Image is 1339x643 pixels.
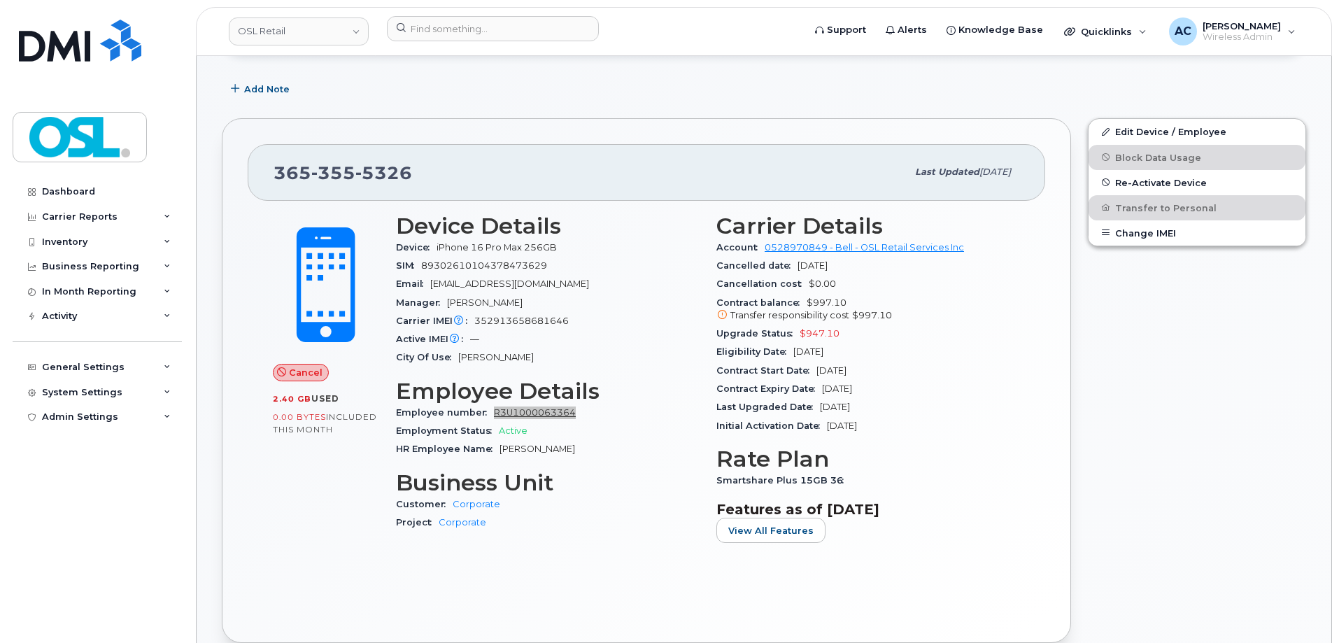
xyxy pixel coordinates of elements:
[827,421,857,431] span: [DATE]
[816,365,846,376] span: [DATE]
[396,260,421,271] span: SIM
[311,162,355,183] span: 355
[716,297,1020,323] span: $997.10
[716,328,800,339] span: Upgrade Status
[396,444,500,454] span: HR Employee Name
[716,518,826,543] button: View All Features
[273,394,311,404] span: 2.40 GB
[958,23,1043,37] span: Knowledge Base
[1115,177,1207,188] span: Re-Activate Device
[716,242,765,253] span: Account
[820,402,850,412] span: [DATE]
[396,407,494,418] span: Employee number
[447,297,523,308] span: [PERSON_NAME]
[396,499,453,509] span: Customer
[396,278,430,289] span: Email
[852,310,892,320] span: $997.10
[716,475,851,486] span: Smartshare Plus 15GB 36
[716,278,809,289] span: Cancellation cost
[1175,23,1191,40] span: AC
[387,16,599,41] input: Find something...
[355,162,412,183] span: 5326
[430,278,589,289] span: [EMAIL_ADDRESS][DOMAIN_NAME]
[730,310,849,320] span: Transfer responsibility cost
[396,352,458,362] span: City Of Use
[716,421,827,431] span: Initial Activation Date
[793,346,823,357] span: [DATE]
[273,412,326,422] span: 0.00 Bytes
[1054,17,1156,45] div: Quicklinks
[765,242,964,253] a: 0528970849 - Bell - OSL Retail Services Inc
[470,334,479,344] span: —
[289,366,323,379] span: Cancel
[421,260,547,271] span: 89302610104378473629
[716,365,816,376] span: Contract Start Date
[494,407,576,418] a: R3U1000063364
[396,379,700,404] h3: Employee Details
[800,328,839,339] span: $947.10
[437,242,557,253] span: iPhone 16 Pro Max 256GB
[499,425,527,436] span: Active
[396,242,437,253] span: Device
[311,393,339,404] span: used
[805,16,876,44] a: Support
[273,411,377,434] span: included this month
[1089,220,1305,246] button: Change IMEI
[396,334,470,344] span: Active IMEI
[809,278,836,289] span: $0.00
[798,260,828,271] span: [DATE]
[716,383,822,394] span: Contract Expiry Date
[716,260,798,271] span: Cancelled date
[1203,31,1281,43] span: Wireless Admin
[396,316,474,326] span: Carrier IMEI
[396,297,447,308] span: Manager
[716,346,793,357] span: Eligibility Date
[822,383,852,394] span: [DATE]
[876,16,937,44] a: Alerts
[1089,195,1305,220] button: Transfer to Personal
[439,517,486,528] a: Corporate
[1203,20,1281,31] span: [PERSON_NAME]
[1159,17,1305,45] div: Avnish Choudhary
[716,501,1020,518] h3: Features as of [DATE]
[1089,119,1305,144] a: Edit Device / Employee
[458,352,534,362] span: [PERSON_NAME]
[937,16,1053,44] a: Knowledge Base
[1081,26,1132,37] span: Quicklinks
[453,499,500,509] a: Corporate
[396,470,700,495] h3: Business Unit
[274,162,412,183] span: 365
[229,17,369,45] a: OSL Retail
[728,524,814,537] span: View All Features
[1089,145,1305,170] button: Block Data Usage
[474,316,569,326] span: 352913658681646
[716,297,807,308] span: Contract balance
[716,402,820,412] span: Last Upgraded Date
[827,23,866,37] span: Support
[979,167,1011,177] span: [DATE]
[222,76,302,101] button: Add Note
[396,425,499,436] span: Employment Status
[396,517,439,528] span: Project
[915,167,979,177] span: Last updated
[396,213,700,239] h3: Device Details
[716,446,1020,472] h3: Rate Plan
[500,444,575,454] span: [PERSON_NAME]
[1089,170,1305,195] button: Re-Activate Device
[244,83,290,96] span: Add Note
[898,23,927,37] span: Alerts
[716,213,1020,239] h3: Carrier Details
